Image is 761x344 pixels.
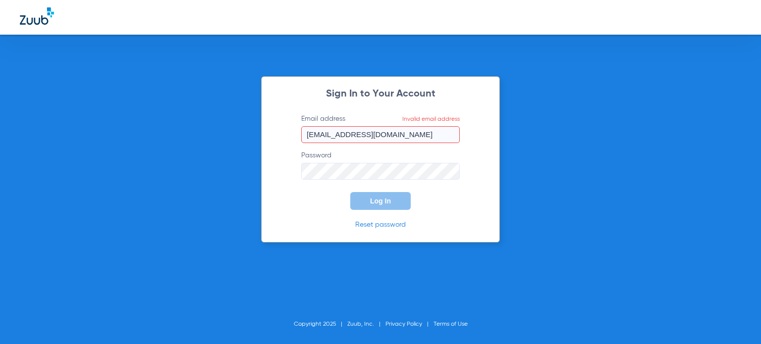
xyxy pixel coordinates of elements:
[385,321,422,327] a: Privacy Policy
[301,126,460,143] input: Email addressInvalid email address
[350,192,411,210] button: Log In
[355,221,406,228] a: Reset password
[294,319,347,329] li: Copyright 2025
[434,321,468,327] a: Terms of Use
[347,319,385,329] li: Zuub, Inc.
[301,163,460,180] input: Password
[370,197,391,205] span: Log In
[301,114,460,143] label: Email address
[301,150,460,180] label: Password
[286,89,475,99] h2: Sign In to Your Account
[20,7,54,25] img: Zuub Logo
[402,116,460,122] span: Invalid email address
